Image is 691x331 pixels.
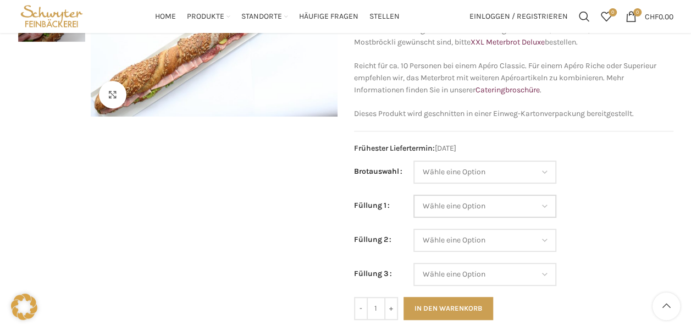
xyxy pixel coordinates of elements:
[18,11,86,20] a: Site logo
[187,12,224,22] span: Produkte
[369,5,400,27] a: Stellen
[354,60,673,97] p: Reicht für ca. 10 Personen bei einem Apéro Classic. Für einem Apéro Riche oder Superieur empfehle...
[354,200,390,212] label: Füllung 1
[354,142,673,155] span: [DATE]
[354,297,368,320] input: -
[369,12,400,22] span: Stellen
[645,12,659,21] span: CHF
[241,12,282,22] span: Standorte
[354,165,402,178] label: Brotauswahl
[403,297,493,320] button: In den Warenkorb
[620,5,679,27] a: 0 CHF0.00
[595,5,617,27] a: 0
[645,12,673,21] bdi: 0.00
[368,297,384,320] input: Produktmenge
[595,5,617,27] div: Meine Wunschliste
[354,234,391,246] label: Füllung 2
[354,108,673,120] p: Dieses Produkt wird geschnitten in einer Einweg-Kartonverpackung bereitgestellt.
[91,5,463,27] div: Main navigation
[633,8,642,16] span: 0
[299,5,358,27] a: Häufige Fragen
[354,24,673,49] p: Ohne Deluxe-Füllungen. Falls Deluxe-Füllungen wie Lachs, Roastbeef, Rohschinken oder Mostbröckli ...
[476,85,540,95] a: Cateringbroschüre
[384,297,398,320] input: +
[241,5,288,27] a: Standorte
[653,293,680,320] a: Scroll to top button
[469,13,568,20] span: Einloggen / Registrieren
[354,268,392,280] label: Füllung 3
[299,12,358,22] span: Häufige Fragen
[187,5,230,27] a: Produkte
[573,5,595,27] a: Suchen
[609,8,617,16] span: 0
[155,12,176,22] span: Home
[354,144,435,153] span: Frühester Liefertermin:
[471,37,545,47] a: XXL Meterbrot Deluxe
[464,5,573,27] a: Einloggen / Registrieren
[155,5,176,27] a: Home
